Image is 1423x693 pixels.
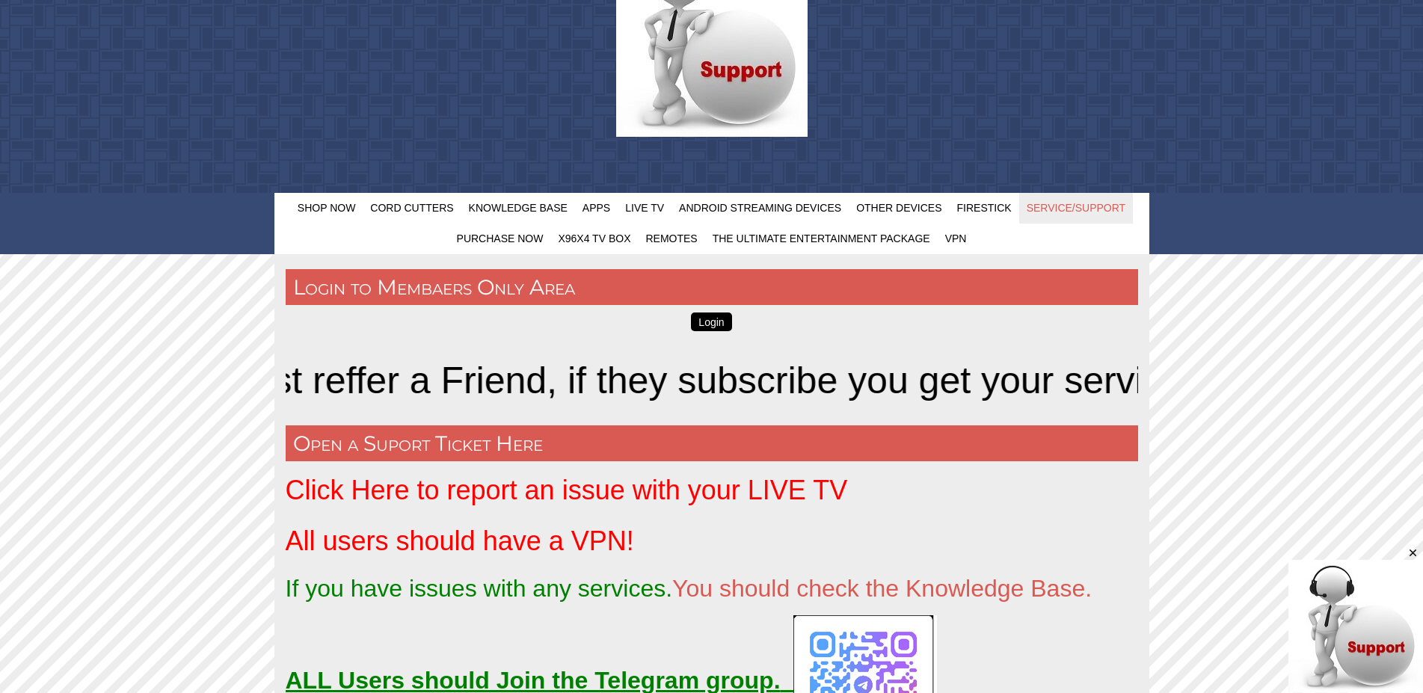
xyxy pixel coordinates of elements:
[638,224,704,254] a: Remotes
[575,193,618,224] a: Apps
[1288,546,1423,693] iframe: chat widget
[293,431,543,456] span: Open a Suport Ticket Here
[691,312,731,331] input: Login
[286,490,848,502] a: Click Here to report an issue with your LIVE TV
[945,232,967,244] span: VPN
[293,274,575,300] span: Login to Membaers Only Area
[618,193,671,224] a: Live TV
[625,202,664,214] span: Live TV
[370,202,453,214] span: Cord Cutters
[457,232,544,244] span: Purchase Now
[286,475,848,505] span: Click Here to report an issue with your LIVE TV
[957,202,1012,214] span: FireStick
[461,193,575,224] a: Knowledge Base
[469,202,568,214] span: Knowledge Base
[363,193,461,224] a: Cord Cutters
[713,232,930,244] span: The Ultimate Entertainment Package
[705,224,938,254] a: The Ultimate Entertainment Package
[298,202,356,214] span: Shop Now
[286,526,634,556] span: All users should have a VPN!
[449,224,551,254] a: Purchase Now
[856,202,941,214] span: Other Devices
[1027,202,1126,214] span: Service/Support
[679,202,841,214] span: Android Streaming Devices
[550,224,638,254] a: X96X4 TV Box
[558,232,630,244] span: X96X4 TV Box
[286,679,781,691] a: ALL Users should Join the Telegram group.
[1019,193,1134,224] a: Service/Support
[286,575,1092,602] span: If you have issues with any services.
[950,193,1019,224] a: FireStick
[672,575,1092,602] a: You should check the Knowledge Base.
[645,232,697,244] span: Remotes
[286,351,1138,410] marquee: Here you will find any news regarding Services: Did you know that you can have your service exten...
[290,193,363,224] a: Shop Now
[583,202,610,214] span: Apps
[849,193,949,224] a: Other Devices
[938,224,974,254] a: VPN
[671,193,849,224] a: Android Streaming Devices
